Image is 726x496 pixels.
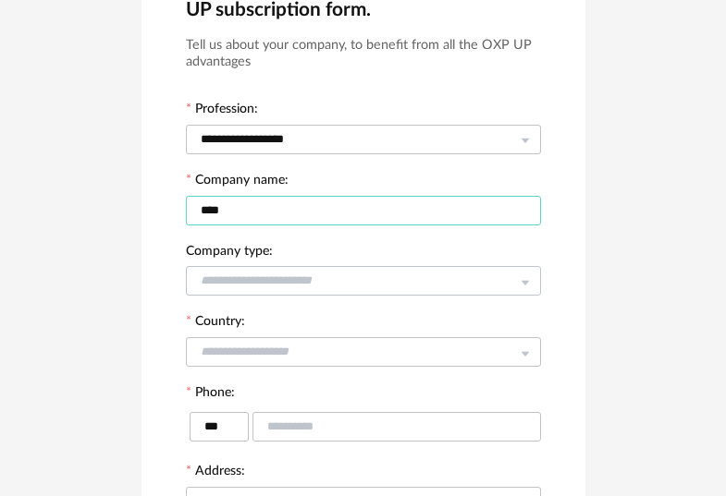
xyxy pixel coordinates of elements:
label: Address: [186,465,245,481]
label: Company name: [186,174,289,190]
label: Phone: [186,386,235,403]
label: Profession: [186,103,258,119]
label: Company type: [186,245,273,261]
label: Country: [186,315,245,332]
h3: Tell us about your company, to benefit from all the OXP UP advantages [186,37,541,71]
